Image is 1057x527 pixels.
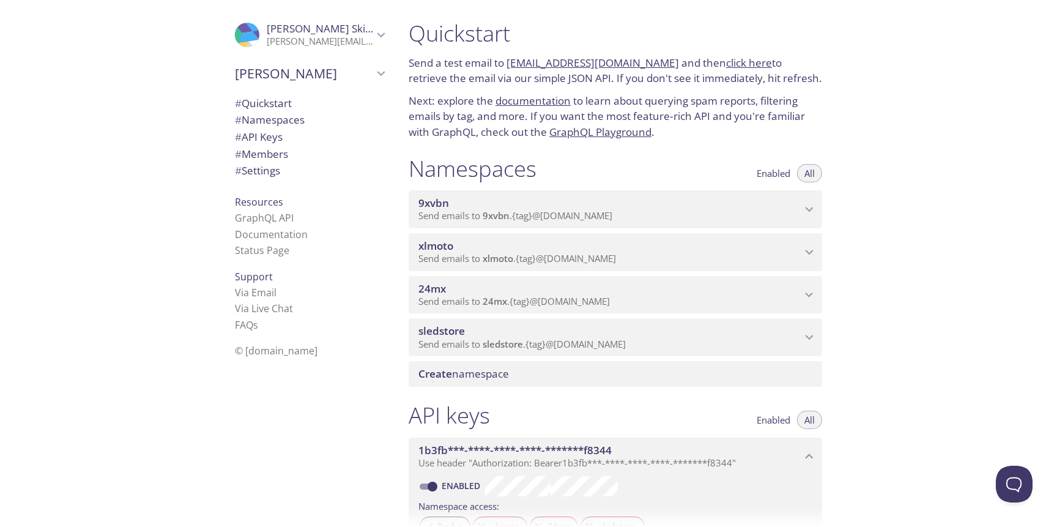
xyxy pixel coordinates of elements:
div: Pierce [225,58,394,89]
p: Send a test email to and then to retrieve the email via our simple JSON API. If you don't see it ... [409,55,822,86]
a: Via Live Chat [235,302,293,315]
a: GraphQL Playground [549,125,651,139]
span: sledstore [418,324,465,338]
a: Documentation [235,228,308,241]
span: 24mx [483,295,507,307]
a: GraphQL API [235,211,294,225]
h1: API keys [409,402,490,429]
div: Namespaces [225,111,394,129]
button: All [797,411,822,429]
span: # [235,130,242,144]
span: sledstore [483,338,523,350]
span: Send emails to . {tag} @[DOMAIN_NAME] [418,209,612,222]
span: Quickstart [235,96,292,110]
button: Enabled [749,411,798,429]
span: 9xvbn [418,196,449,210]
div: 24mx namespace [409,276,822,314]
div: xlmoto namespace [409,233,822,271]
p: [PERSON_NAME][EMAIL_ADDRESS][PERSON_NAME][DOMAIN_NAME] [267,36,373,48]
span: Settings [235,163,280,178]
span: Support [235,270,273,283]
span: Members [235,147,288,161]
div: Members [225,146,394,163]
div: API Keys [225,129,394,146]
p: Next: explore the to learn about querying spam reports, filtering emails by tag, and more. If you... [409,93,822,140]
span: © [DOMAIN_NAME] [235,344,317,357]
div: Team Settings [225,162,394,179]
span: Resources [235,195,283,209]
a: click here [726,56,772,70]
span: Create [418,367,452,381]
span: xlmoto [483,252,513,264]
button: Enabled [749,164,798,182]
span: Send emails to . {tag} @[DOMAIN_NAME] [418,295,610,307]
div: 9xvbn namespace [409,190,822,228]
span: # [235,96,242,110]
span: [PERSON_NAME] [235,65,373,82]
div: sledstore namespace [409,318,822,356]
span: xlmoto [418,239,453,253]
iframe: Help Scout Beacon - Open [996,466,1033,503]
span: # [235,113,242,127]
span: namespace [418,367,509,381]
span: 24mx [418,282,446,296]
span: API Keys [235,130,283,144]
div: Create namespace [409,361,822,387]
span: s [253,318,258,332]
span: Send emails to . {tag} @[DOMAIN_NAME] [418,252,616,264]
div: Quickstart [225,95,394,112]
label: Namespace access: [418,496,499,514]
button: All [797,164,822,182]
a: Enabled [440,480,485,491]
a: FAQ [235,318,258,332]
span: Namespaces [235,113,305,127]
div: Grzegorz Skierkowski [225,15,394,55]
a: Via Email [235,286,276,299]
span: 9xvbn [483,209,510,222]
span: # [235,147,242,161]
span: Send emails to . {tag} @[DOMAIN_NAME] [418,338,626,350]
a: Status Page [235,244,289,257]
span: [PERSON_NAME] Skierkowski [267,21,408,36]
h1: Quickstart [409,20,822,47]
a: documentation [495,94,571,108]
h1: Namespaces [409,155,536,182]
a: [EMAIL_ADDRESS][DOMAIN_NAME] [506,56,679,70]
span: # [235,163,242,178]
